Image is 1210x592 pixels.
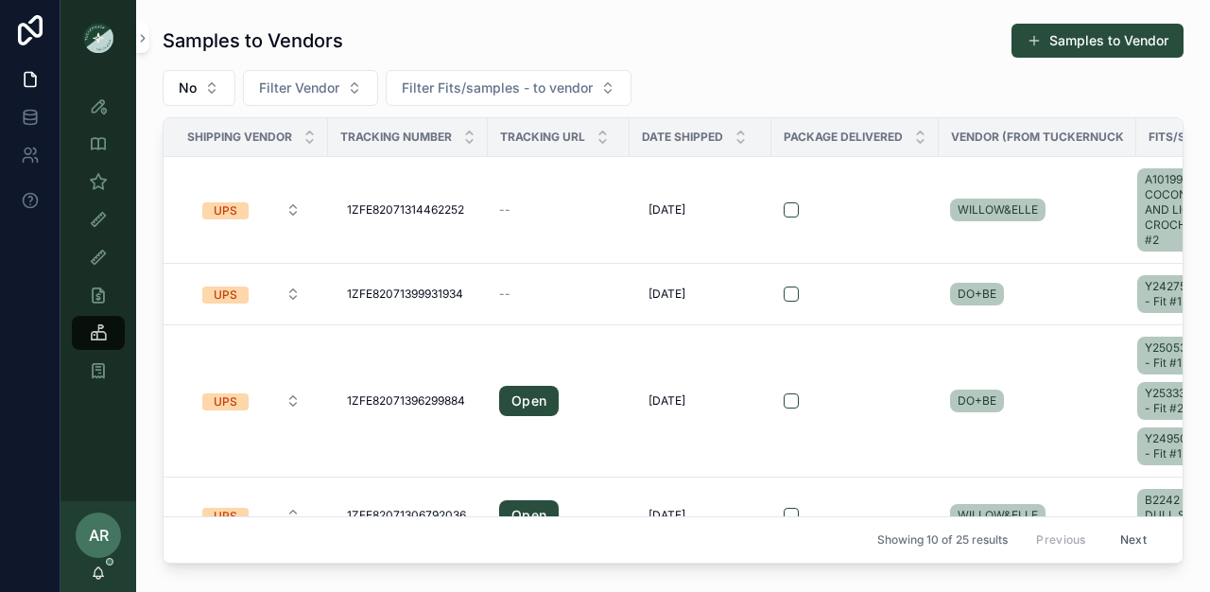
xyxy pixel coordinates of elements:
[648,287,685,302] span: [DATE]
[499,287,510,302] span: --
[499,500,618,531] a: Open
[499,500,559,531] a: Open
[950,279,1125,309] a: DO+BE
[186,276,317,312] a: Select Button
[214,287,237,304] div: UPS
[950,195,1125,225] a: WILLOW&ELLE
[499,287,618,302] a: --
[347,508,466,523] span: 1ZFE82071306792036
[950,390,1004,412] a: DO+BE
[877,532,1008,548] span: Showing 10 of 25 results
[187,277,316,311] button: Select Button
[958,508,1038,523] span: WILLOW&ELLE
[648,508,685,523] span: [DATE]
[214,393,237,410] div: UPS
[784,130,903,145] span: Package Delivered
[187,130,292,145] span: Shipping Vendor
[347,393,465,409] span: 1ZFE82071396299884
[950,504,1046,527] a: WILLOW&ELLE
[648,202,685,218] span: [DATE]
[340,130,452,145] span: Tracking Number
[339,386,476,416] a: 1ZFE82071396299884
[950,500,1125,531] a: WILLOW&ELLE
[499,386,618,416] a: Open
[958,287,996,302] span: DO+BE
[950,199,1046,221] a: WILLOW&ELLE
[83,23,113,53] img: App logo
[641,279,760,309] a: [DATE]
[186,192,317,228] a: Select Button
[499,386,559,416] a: Open
[1107,526,1160,555] button: Next
[386,70,631,106] button: Select Button
[186,497,317,533] a: Select Button
[500,130,585,145] span: Tracking URL
[950,283,1004,305] a: DO+BE
[187,498,316,532] button: Select Button
[163,70,235,106] button: Select Button
[214,202,237,219] div: UPS
[339,279,476,309] a: 1ZFE82071399931934
[641,500,760,531] a: [DATE]
[499,202,618,218] a: --
[187,384,316,418] button: Select Button
[187,193,316,227] button: Select Button
[89,524,109,547] span: AR
[243,70,378,106] button: Select Button
[648,393,685,409] span: [DATE]
[339,500,476,531] a: 1ZFE82071306792036
[1011,24,1184,58] button: Samples to Vendor
[347,202,464,218] span: 1ZFE82071314462252
[163,27,343,54] h1: Samples to Vendors
[641,386,760,416] a: [DATE]
[60,76,136,412] div: scrollable content
[499,202,510,218] span: --
[186,383,317,419] a: Select Button
[347,287,463,302] span: 1ZFE82071399931934
[950,386,1125,416] a: DO+BE
[958,393,996,409] span: DO+BE
[339,195,476,225] a: 1ZFE82071314462252
[642,130,723,145] span: Date Shipped
[214,508,237,525] div: UPS
[179,78,197,97] span: No
[641,195,760,225] a: [DATE]
[402,78,593,97] span: Filter Fits/samples - to vendor
[951,130,1124,145] span: Vendor (from Tuckernuck
[259,78,339,97] span: Filter Vendor
[958,202,1038,218] span: WILLOW&ELLE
